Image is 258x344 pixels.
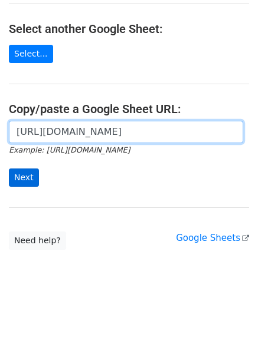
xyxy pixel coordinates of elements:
input: Next [9,168,39,187]
iframe: Chat Widget [199,287,258,344]
a: Select... [9,45,53,63]
input: Paste your Google Sheet URL here [9,121,243,143]
h4: Select another Google Sheet: [9,22,249,36]
a: Need help? [9,231,66,250]
a: Google Sheets [176,233,249,243]
small: Example: [URL][DOMAIN_NAME] [9,145,130,154]
h4: Copy/paste a Google Sheet URL: [9,102,249,116]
